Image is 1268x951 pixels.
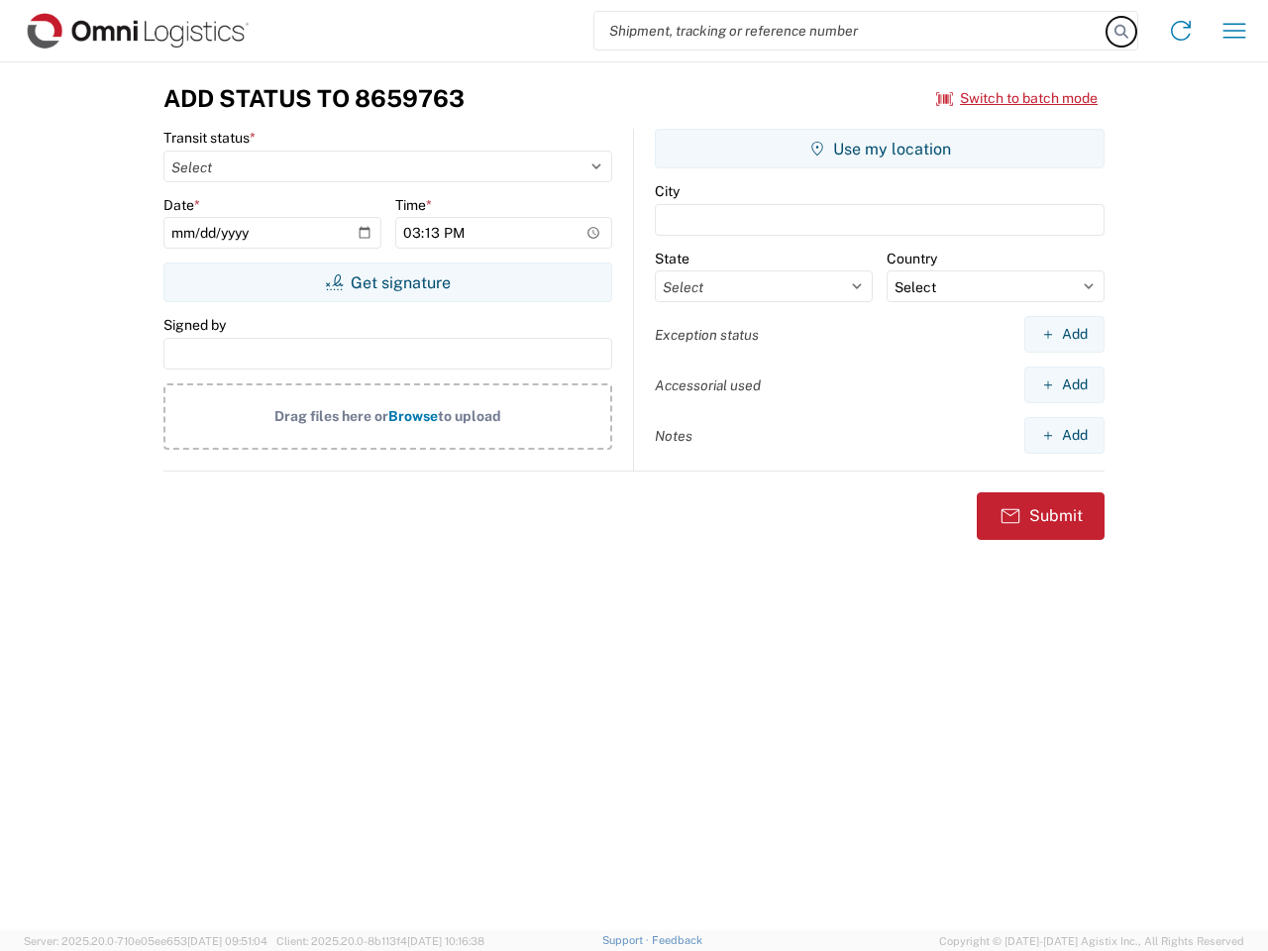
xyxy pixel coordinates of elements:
[887,250,937,267] label: Country
[594,12,1108,50] input: Shipment, tracking or reference number
[939,932,1244,950] span: Copyright © [DATE]-[DATE] Agistix Inc., All Rights Reserved
[936,82,1098,115] button: Switch to batch mode
[163,84,465,113] h3: Add Status to 8659763
[1024,316,1105,353] button: Add
[388,408,438,424] span: Browse
[395,196,432,214] label: Time
[602,934,652,946] a: Support
[438,408,501,424] span: to upload
[187,935,267,947] span: [DATE] 09:51:04
[655,250,689,267] label: State
[276,935,484,947] span: Client: 2025.20.0-8b113f4
[655,427,692,445] label: Notes
[652,934,702,946] a: Feedback
[163,196,200,214] label: Date
[655,326,759,344] label: Exception status
[163,316,226,334] label: Signed by
[1024,367,1105,403] button: Add
[655,129,1105,168] button: Use my location
[163,263,612,302] button: Get signature
[977,492,1105,540] button: Submit
[274,408,388,424] span: Drag files here or
[1024,417,1105,454] button: Add
[24,935,267,947] span: Server: 2025.20.0-710e05ee653
[163,129,256,147] label: Transit status
[655,376,761,394] label: Accessorial used
[407,935,484,947] span: [DATE] 10:16:38
[655,182,680,200] label: City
